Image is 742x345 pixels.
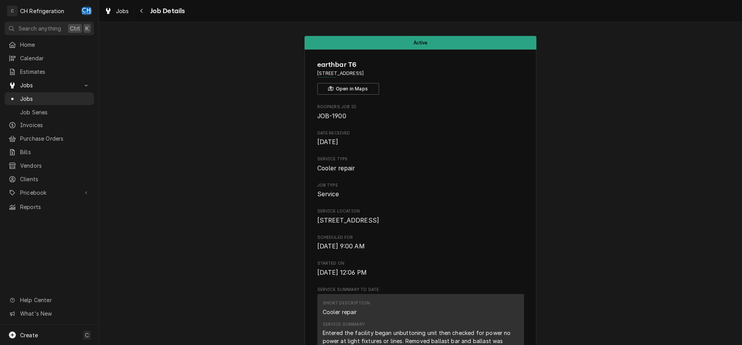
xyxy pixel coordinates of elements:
[20,68,90,76] span: Estimates
[317,112,524,121] span: Roopairs Job ID
[20,7,65,15] div: CH Refrigeration
[5,65,94,78] a: Estimates
[70,24,80,32] span: Ctrl
[81,5,92,16] div: CH
[317,130,524,136] span: Date Received
[317,208,524,214] span: Service Location
[20,81,78,89] span: Jobs
[20,189,78,197] span: Pricebook
[20,95,90,103] span: Jobs
[317,190,339,198] span: Service
[305,36,536,49] div: Status
[317,182,524,189] span: Job Type
[323,321,365,328] div: Service Summary
[317,70,524,77] span: Address
[317,260,524,277] div: Started On
[19,24,61,32] span: Search anything
[317,59,524,95] div: Client Information
[317,243,365,250] span: [DATE] 9:00 AM
[317,287,524,293] span: Service Summary To Date
[85,331,89,339] span: C
[5,119,94,131] a: Invoices
[317,190,524,199] span: Job Type
[5,38,94,51] a: Home
[5,307,94,320] a: Go to What's New
[85,24,89,32] span: K
[20,134,90,143] span: Purchase Orders
[414,40,428,45] span: Active
[317,59,524,70] span: Name
[317,138,339,146] span: [DATE]
[20,161,90,170] span: Vendors
[317,130,524,147] div: Date Received
[323,300,370,306] div: Short Description
[317,138,524,147] span: Date Received
[81,5,92,16] div: Chris Hiraga's Avatar
[5,186,94,199] a: Go to Pricebook
[317,235,524,241] span: Scheduled For
[5,92,94,105] a: Jobs
[5,146,94,158] a: Bills
[317,182,524,199] div: Job Type
[5,173,94,185] a: Clients
[5,132,94,145] a: Purchase Orders
[5,79,94,92] a: Go to Jobs
[20,41,90,49] span: Home
[323,308,357,316] div: Cooler repair
[116,7,129,15] span: Jobs
[20,203,90,211] span: Reports
[20,309,89,318] span: What's New
[317,268,524,277] span: Started On
[5,201,94,213] a: Reports
[317,165,355,172] span: Cooler repair
[101,5,132,17] a: Jobs
[317,112,346,120] span: JOB-1900
[317,269,367,276] span: [DATE] 12:06 PM
[317,156,524,173] div: Service Type
[317,156,524,162] span: Service Type
[5,106,94,119] a: Job Series
[5,159,94,172] a: Vendors
[7,5,18,16] div: C
[317,216,524,225] span: Service Location
[20,54,90,62] span: Calendar
[20,332,38,338] span: Create
[317,260,524,267] span: Started On
[317,235,524,251] div: Scheduled For
[20,175,90,183] span: Clients
[20,121,90,129] span: Invoices
[20,296,89,304] span: Help Center
[5,52,94,65] a: Calendar
[5,22,94,35] button: Search anythingCtrlK
[20,108,90,116] span: Job Series
[317,104,524,110] span: Roopairs Job ID
[317,104,524,121] div: Roopairs Job ID
[317,83,379,95] button: Open in Maps
[317,242,524,251] span: Scheduled For
[148,6,185,16] span: Job Details
[317,208,524,225] div: Service Location
[20,148,90,156] span: Bills
[317,217,380,224] span: [STREET_ADDRESS]
[317,164,524,173] span: Service Type
[5,294,94,306] a: Go to Help Center
[136,5,148,17] button: Navigate back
